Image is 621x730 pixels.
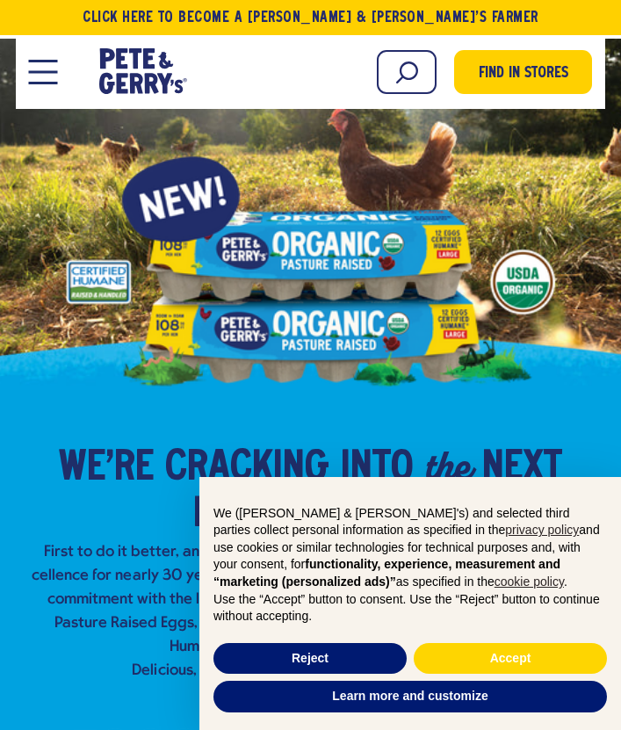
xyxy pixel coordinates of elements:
div: Notice [199,477,621,730]
p: First to do it better, and still doing it best; we've been raising the bar for egg-cellence for n... [28,540,593,683]
button: Learn more and customize [213,681,607,712]
button: Open Mobile Menu Modal Dialog [29,60,58,84]
span: Cracking [165,447,329,491]
p: Use the “Accept” button to consent. Use the “Reject” button to continue without accepting. [213,591,607,625]
a: privacy policy [505,523,579,537]
button: Reject [213,643,407,675]
span: Next [482,447,562,491]
a: Find in Stores [454,50,592,94]
span: Find in Stores [479,62,568,86]
p: We ([PERSON_NAME] & [PERSON_NAME]'s) and selected third parties collect personal information as s... [213,505,607,591]
span: We’re [59,447,154,491]
strong: functionality, experience, measurement and “marketing (personalized ads)” [213,557,560,589]
input: Search [377,50,437,94]
span: Level [193,494,286,538]
em: the [425,439,471,493]
button: Accept [414,643,607,675]
a: cookie policy [495,575,564,589]
span: into [341,447,414,491]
